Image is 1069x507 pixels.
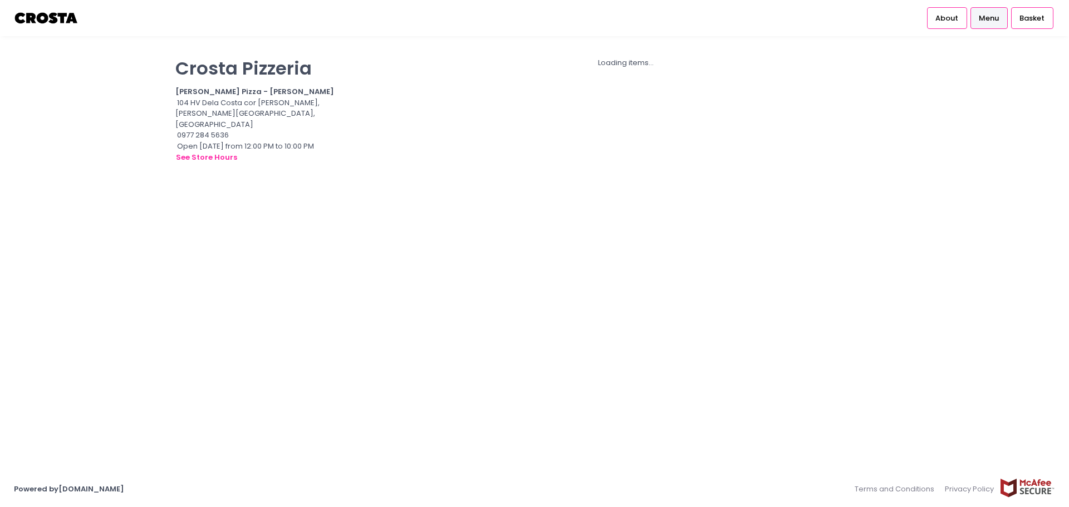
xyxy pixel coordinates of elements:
[999,478,1055,498] img: mcafee-secure
[970,7,1008,28] a: Menu
[1019,13,1045,24] span: Basket
[979,13,999,24] span: Menu
[175,130,345,141] div: 0977 284 5636
[14,484,124,494] a: Powered by[DOMAIN_NAME]
[940,478,1000,500] a: Privacy Policy
[855,478,940,500] a: Terms and Conditions
[927,7,967,28] a: About
[175,57,345,79] p: Crosta Pizzeria
[175,151,238,164] button: see store hours
[175,86,334,97] b: [PERSON_NAME] Pizza - [PERSON_NAME]
[359,57,894,68] div: Loading items...
[14,8,79,28] img: logo
[175,97,345,130] div: 104 HV Dela Costa cor [PERSON_NAME], [PERSON_NAME][GEOGRAPHIC_DATA], [GEOGRAPHIC_DATA]
[935,13,958,24] span: About
[175,141,345,164] div: Open [DATE] from 12:00 PM to 10:00 PM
